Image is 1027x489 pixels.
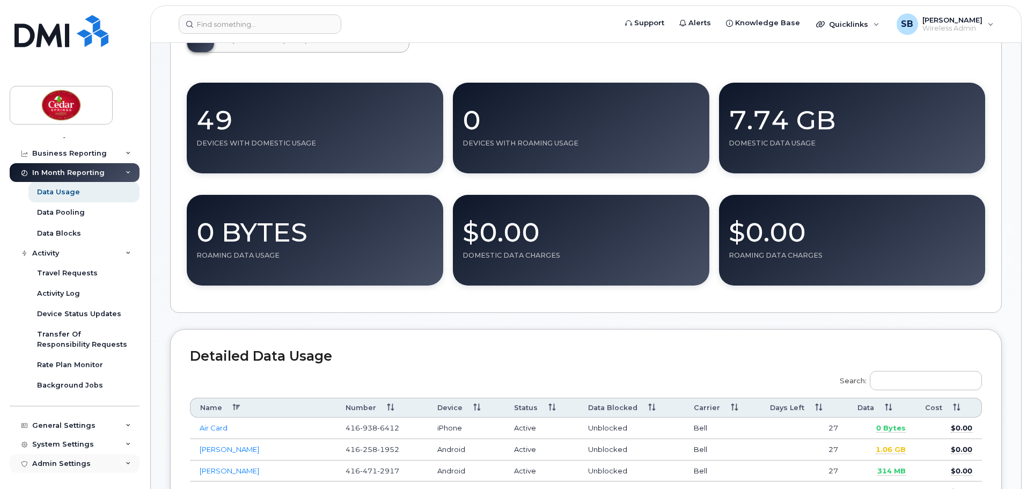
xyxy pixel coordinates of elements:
input: Find something... [179,14,341,34]
span: 416 [346,445,399,454]
div: Roaming Data Charges [729,251,975,260]
td: Unblocked [578,439,684,461]
span: Alerts [688,18,711,28]
span: 314 MB [877,466,906,476]
div: $0.00 [729,205,975,251]
div: Domestic Data Charges [463,251,700,260]
span: Knowledge Base [735,18,800,28]
h2: Detailed Data Usage [190,349,982,364]
td: Android [428,439,504,461]
span: 471 [360,466,377,475]
td: Unblocked [578,418,684,439]
a: [PERSON_NAME] [200,445,259,454]
div: Quicklinks [809,13,887,35]
span: 6412 [377,424,399,432]
div: Roaming Data Usage [196,251,434,260]
th: Data: activate to sort column ascending [848,398,915,418]
span: $0.00 [951,445,972,454]
td: Bell [684,461,760,482]
td: Android [428,461,504,482]
td: Active [504,461,579,482]
td: 27 [760,439,848,461]
div: $0.00 [463,205,700,251]
span: 258 [360,445,377,454]
a: Air Card [200,424,228,432]
span: Wireless Admin [922,24,982,33]
span: 1952 [377,445,399,454]
input: Search: [870,371,982,390]
th: Days Left: activate to sort column ascending [760,398,848,418]
span: $0.00 [951,424,972,433]
span: Quicklinks [829,20,868,28]
td: Bell [684,439,760,461]
th: Device: activate to sort column ascending [428,398,504,418]
div: Devices With Roaming Usage [463,139,700,148]
div: 49 [196,92,434,139]
span: 938 [360,424,377,432]
span: 1.06 GB [876,445,906,454]
div: 0 [463,92,700,139]
th: Number: activate to sort column ascending [336,398,428,418]
th: Data Blocked: activate to sort column ascending [578,398,684,418]
a: Support [618,12,672,34]
div: 7.74 GB [729,92,975,139]
div: Devices With Domestic Usage [196,139,434,148]
th: Status: activate to sort column ascending [504,398,579,418]
th: Carrier: activate to sort column ascending [684,398,760,418]
a: Alerts [672,12,718,34]
th: Name: activate to sort column descending [190,398,336,418]
span: 2917 [377,466,399,475]
div: Domestic Data Usage [729,139,975,148]
td: 27 [760,461,848,482]
td: 27 [760,418,848,439]
span: [PERSON_NAME] [922,16,982,24]
span: 0 Bytes [876,424,906,433]
th: Cost: activate to sort column ascending [915,398,982,418]
div: Scott Beasley [889,13,1001,35]
span: 416 [346,424,399,432]
a: [PERSON_NAME] [200,466,259,475]
div: 0 Bytes [196,205,434,251]
td: Bell [684,418,760,439]
a: Knowledge Base [718,12,808,34]
span: $0.00 [951,466,972,476]
label: Search: [833,364,982,394]
td: iPhone [428,418,504,439]
td: Unblocked [578,461,684,482]
span: 416 [346,466,399,475]
td: Active [504,439,579,461]
span: SB [901,18,913,31]
span: Support [634,18,664,28]
td: Active [504,418,579,439]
